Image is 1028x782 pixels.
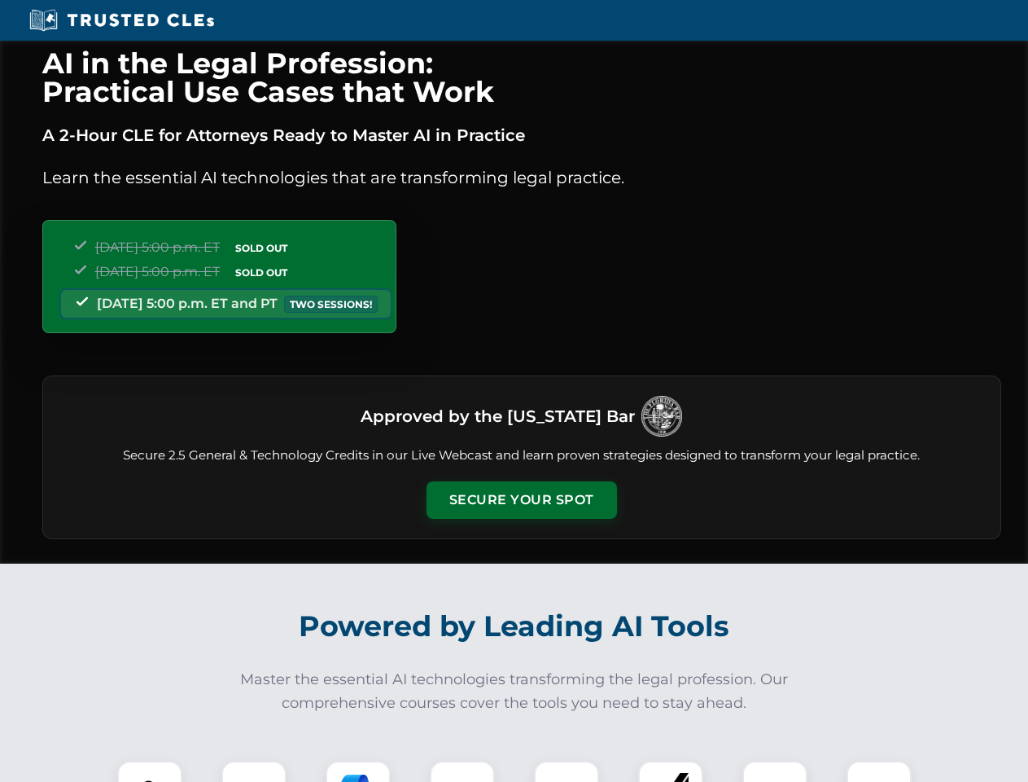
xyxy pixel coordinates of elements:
span: SOLD OUT [230,264,293,281]
img: Logo [641,396,682,437]
h2: Powered by Leading AI Tools [63,598,965,655]
button: Secure Your Spot [427,481,617,519]
p: A 2-Hour CLE for Attorneys Ready to Master AI in Practice [42,122,1001,148]
span: SOLD OUT [230,239,293,257]
span: [DATE] 5:00 p.m. ET [95,264,220,279]
p: Master the essential AI technologies transforming the legal profession. Our comprehensive courses... [230,668,799,715]
p: Secure 2.5 General & Technology Credits in our Live Webcast and learn proven strategies designed ... [63,446,981,465]
h1: AI in the Legal Profession: Practical Use Cases that Work [42,49,1001,106]
h3: Approved by the [US_STATE] Bar [361,402,635,431]
span: [DATE] 5:00 p.m. ET [95,239,220,255]
img: Trusted CLEs [24,8,219,33]
p: Learn the essential AI technologies that are transforming legal practice. [42,165,1001,191]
